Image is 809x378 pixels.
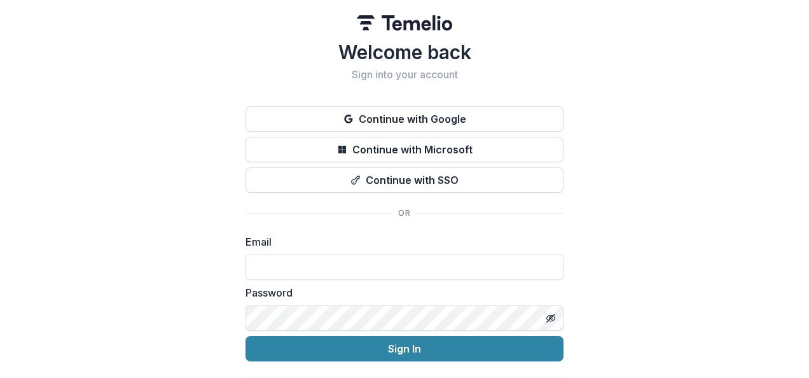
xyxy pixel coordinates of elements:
button: Sign In [245,336,564,361]
button: Continue with Google [245,106,564,132]
label: Email [245,234,556,249]
button: Continue with SSO [245,167,564,193]
label: Password [245,285,556,300]
img: Temelio [357,15,452,31]
button: Continue with Microsoft [245,137,564,162]
h1: Welcome back [245,41,564,64]
button: Toggle password visibility [541,308,561,328]
h2: Sign into your account [245,69,564,81]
